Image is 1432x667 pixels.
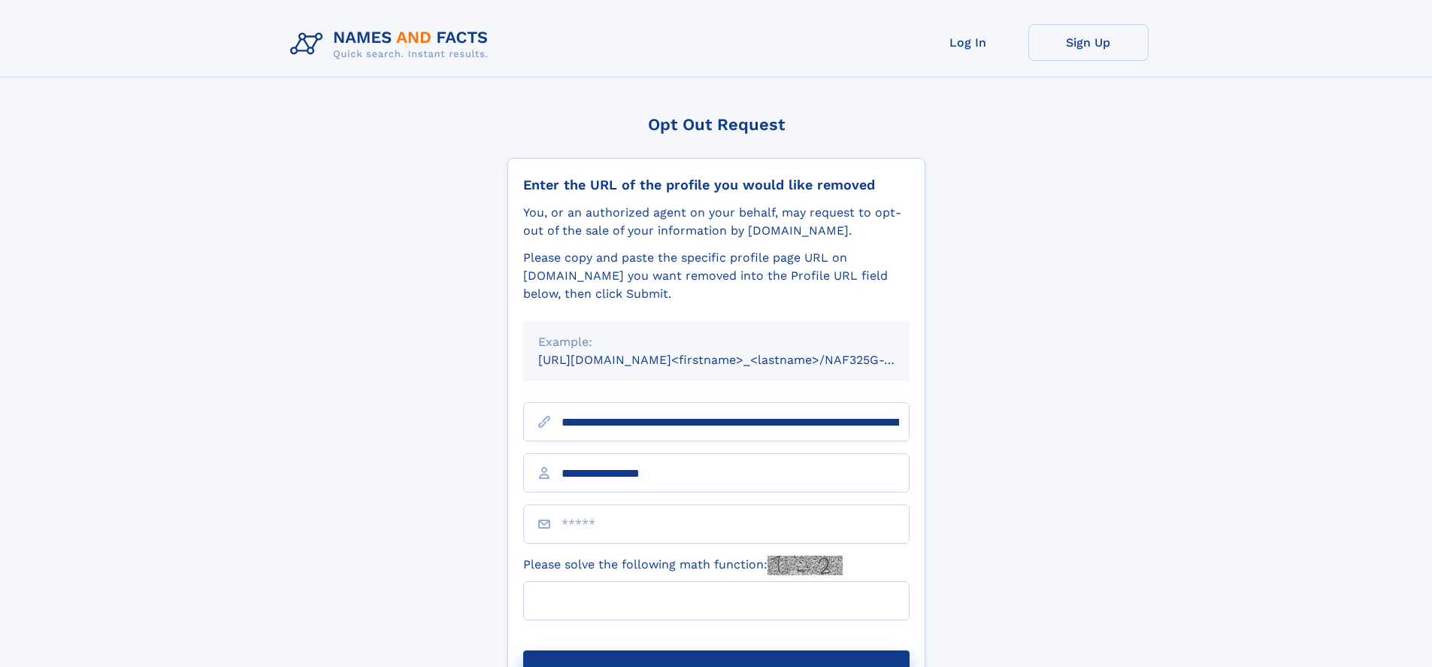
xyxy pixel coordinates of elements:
small: [URL][DOMAIN_NAME]<firstname>_<lastname>/NAF325G-xxxxxxxx [538,353,938,367]
div: Example: [538,333,895,351]
div: Please copy and paste the specific profile page URL on [DOMAIN_NAME] you want removed into the Pr... [523,249,910,303]
a: Log In [908,24,1028,61]
a: Sign Up [1028,24,1149,61]
div: Enter the URL of the profile you would like removed [523,177,910,193]
div: Opt Out Request [507,115,925,134]
label: Please solve the following math function: [523,556,843,575]
div: You, or an authorized agent on your behalf, may request to opt-out of the sale of your informatio... [523,204,910,240]
img: Logo Names and Facts [284,24,501,65]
